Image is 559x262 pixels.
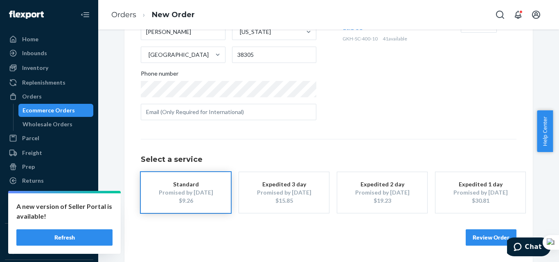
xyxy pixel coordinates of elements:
input: [US_STATE] [239,28,240,36]
div: Expedited 3 day [251,180,317,188]
button: Open Search Box [492,7,508,23]
div: Freight [22,149,42,157]
div: Promised by [DATE] [251,188,317,197]
a: Returns [5,174,93,187]
button: Expedited 1 dayPromised by [DATE]$30.81 [435,172,525,213]
a: Billing [5,204,93,217]
button: Expedited 2 dayPromised by [DATE]$19.23 [337,172,427,213]
div: Home [22,35,38,43]
button: StandardPromised by [DATE]$9.26 [141,172,231,213]
div: $30.81 [448,197,513,205]
button: Open account menu [528,7,544,23]
div: [GEOGRAPHIC_DATA] [149,51,209,59]
ol: breadcrumbs [105,3,201,27]
div: Inventory [22,64,48,72]
a: Parcel [5,132,93,145]
a: Freight [5,146,93,159]
div: Expedited 1 day [448,180,513,188]
button: Close Navigation [77,7,93,23]
div: Promised by [DATE] [448,188,513,197]
a: Reporting [5,189,93,202]
div: Returns [22,177,44,185]
button: Help Center [537,110,553,152]
a: New Order [152,10,195,19]
button: Expedited 3 dayPromised by [DATE]$15.85 [239,172,329,213]
a: Orders [111,10,136,19]
p: A new version of Seller Portal is available! [16,202,113,221]
div: Orders [22,92,42,101]
span: GKH-SC-400-10 [343,36,378,42]
div: $19.23 [349,197,415,205]
div: Expedited 2 day [349,180,415,188]
iframe: Opens a widget where you can chat to one of our agents [507,237,551,258]
button: Integrations [5,230,93,243]
input: Email (Only Required for International) [141,104,316,120]
div: Ecommerce Orders [23,106,75,114]
a: Home [5,33,93,46]
a: Add Integration [5,246,93,256]
input: ZIP Code [232,47,317,63]
div: $9.26 [153,197,219,205]
span: Gkhair Hair Taming System Ph+ Shampoo, 10.1 Oz [343,8,402,31]
div: Standard [153,180,219,188]
a: Orders [5,90,93,103]
div: Promised by [DATE] [153,188,219,197]
div: Inbounds [22,49,47,57]
div: Replenishments [22,78,65,87]
button: Review Order [466,229,516,246]
img: Flexport logo [9,11,44,19]
span: Phone number [141,69,178,81]
input: City [141,24,225,40]
a: Prep [5,160,93,173]
div: Wholesale Orders [23,120,72,128]
div: Parcel [22,134,39,142]
span: 41 available [383,36,407,42]
div: $15.85 [251,197,317,205]
div: Promised by [DATE] [349,188,415,197]
a: Wholesale Orders [18,118,94,131]
a: Inbounds [5,47,93,60]
div: Prep [22,163,35,171]
input: [GEOGRAPHIC_DATA] [148,51,149,59]
a: Inventory [5,61,93,74]
div: [US_STATE] [240,28,271,36]
a: Replenishments [5,76,93,89]
button: Open notifications [510,7,526,23]
h1: Select a service [141,156,516,164]
button: Refresh [16,229,113,246]
a: Ecommerce Orders [18,104,94,117]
